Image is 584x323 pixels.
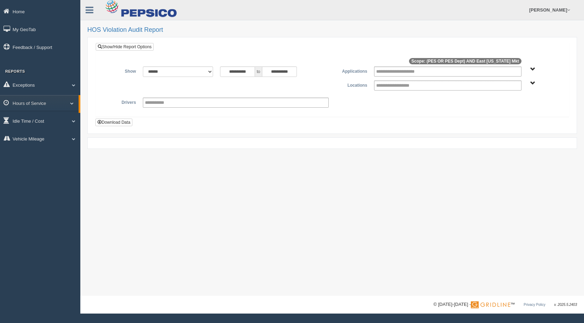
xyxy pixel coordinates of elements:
span: v. 2025.5.2403 [554,303,577,307]
label: Locations [332,80,371,89]
div: © [DATE]-[DATE] - ™ [433,301,577,308]
label: Applications [332,66,371,75]
label: Drivers [101,98,139,106]
button: Download Data [95,119,132,126]
span: Scope: (PES OR PES Dept) AND East [US_STATE] Mkt [409,58,521,64]
label: Show [101,66,139,75]
a: Privacy Policy [524,303,545,307]
img: Gridline [471,301,510,308]
h2: HOS Violation Audit Report [87,27,577,34]
span: to [255,66,262,77]
a: Show/Hide Report Options [96,43,154,51]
